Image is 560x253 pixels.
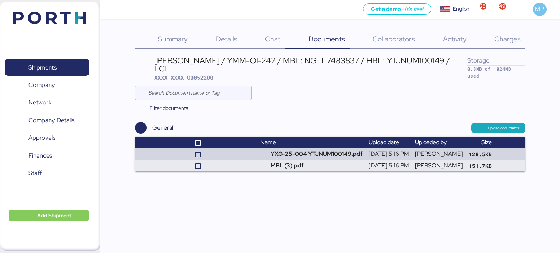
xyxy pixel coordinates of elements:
[216,34,237,44] span: Details
[154,56,467,73] div: [PERSON_NAME] / YMM-OI-242 / MBL: NGTL7483837 / HBL: YTJNUM100149 / LCL
[148,86,247,100] input: Search Document name or Tag
[5,59,89,76] a: Shipments
[135,102,194,115] button: Filter documents
[5,77,89,94] a: Company
[37,211,71,220] span: Add Shipment
[158,34,188,44] span: Summary
[28,80,55,90] span: Company
[471,123,526,133] button: Upload documents
[453,5,470,13] div: English
[28,62,57,73] span: Shipments
[28,115,74,126] span: Company Details
[28,168,42,178] span: Staff
[5,165,89,182] a: Staff
[308,34,345,44] span: Documents
[488,125,520,131] span: Upload documents
[5,130,89,146] a: Approvals
[149,104,188,112] span: Filter documents
[466,148,495,160] td: 128.5KB
[5,94,89,111] a: Network
[373,34,415,44] span: Collaborators
[154,74,213,81] span: XXXX-XXXX-O0052200
[369,138,399,146] span: Upload date
[257,160,366,171] td: MBL (3).pdf
[105,3,117,16] button: Menu
[5,147,89,164] a: Finances
[467,56,490,64] span: Storage
[412,160,466,171] td: [PERSON_NAME]
[260,138,276,146] span: Name
[412,148,466,160] td: [PERSON_NAME]
[9,210,89,221] button: Add Shipment
[257,148,366,160] td: YXG-25-004 YTJNUM100149.pdf
[152,123,173,132] div: General
[443,34,467,44] span: Activity
[5,112,89,129] a: Company Details
[28,133,55,143] span: Approvals
[535,4,545,14] span: MB
[366,160,412,171] td: [DATE] 5:16 PM
[466,160,495,171] td: 151.7KB
[415,138,447,146] span: Uploaded by
[366,148,412,160] td: [DATE] 5:16 PM
[28,97,51,108] span: Network
[28,150,52,161] span: Finances
[467,66,526,79] div: 0.3MB of 1024MB used
[481,138,492,146] span: Size
[494,34,521,44] span: Charges
[265,34,280,44] span: Chat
